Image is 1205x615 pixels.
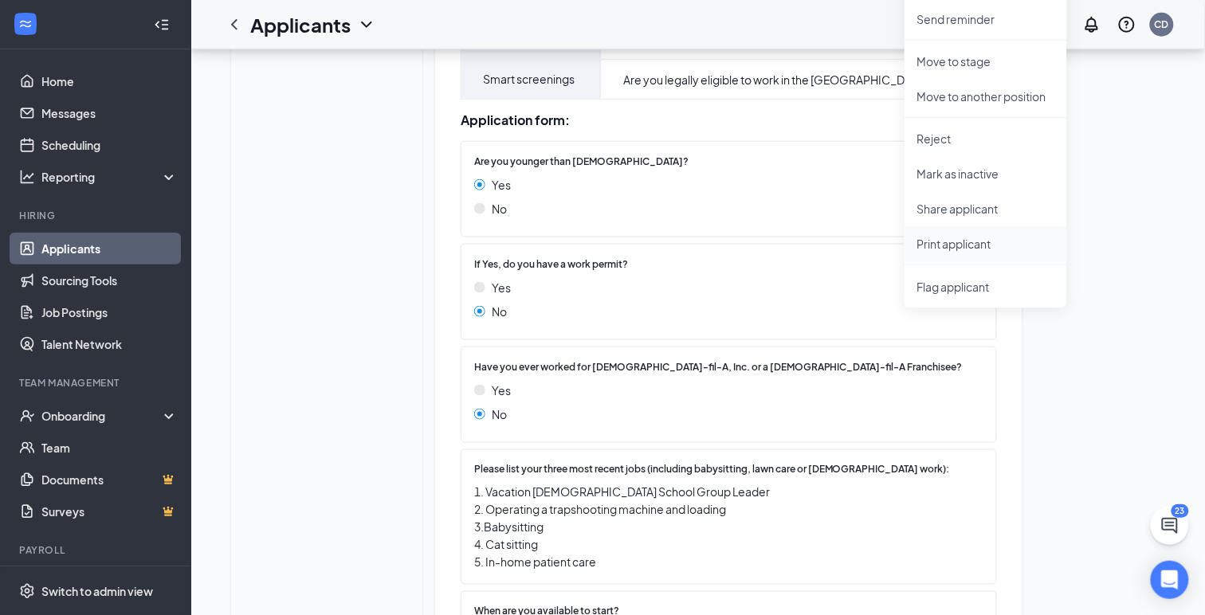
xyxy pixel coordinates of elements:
h1: Applicants [250,11,351,38]
button: ChatActive [1151,507,1189,545]
div: Onboarding [41,408,164,424]
div: Payroll [19,543,175,557]
svg: WorkstreamLogo [18,16,33,32]
svg: UserCheck [19,408,35,424]
a: DocumentsCrown [41,464,178,496]
span: Yes [492,279,511,296]
svg: ChevronDown [357,15,376,34]
div: 23 [1172,504,1189,518]
p: Move to stage [917,53,1054,69]
a: Applicants [41,233,178,264]
a: Team [41,432,178,464]
span: Have you ever worked for [DEMOGRAPHIC_DATA]-fil-A, Inc. or a [DEMOGRAPHIC_DATA]-fil-A Franchisee? [474,360,963,375]
a: Job Postings [41,296,178,328]
span: No [492,405,507,423]
a: SurveysCrown [41,496,178,527]
a: Home [41,65,178,97]
span: Flag applicant [917,278,1054,296]
div: Hiring [19,209,175,222]
svg: ChatActive [1160,516,1179,535]
div: Application form: [461,112,997,128]
span: Yes [492,176,511,194]
span: No [492,200,507,217]
svg: Notifications [1082,15,1101,34]
span: Yes [492,382,511,399]
div: Team Management [19,376,175,390]
span: 1. Vacation [DEMOGRAPHIC_DATA] School Group Leader 2. Operating a trapshooting machine and loadin... [474,484,968,571]
svg: QuestionInfo [1117,15,1136,34]
p: Move to another position [917,88,1054,104]
p: Share applicant [917,201,1054,217]
svg: Collapse [154,17,170,33]
svg: ChevronLeft [225,15,244,34]
div: CD [1155,18,1169,31]
a: Talent Network [41,328,178,360]
span: If Yes, do you have a work permit? [474,257,628,272]
a: Scheduling [41,129,178,161]
div: Switch to admin view [41,583,153,599]
svg: Settings [19,583,35,599]
span: Please list your three most recent jobs (including babysitting, lawn care or [DEMOGRAPHIC_DATA] w... [474,463,950,478]
p: Send reminder [917,11,1054,27]
div: Reporting [41,169,179,185]
a: Sourcing Tools [41,264,178,296]
span: Smart screenings [483,60,575,99]
p: Reject [917,131,1054,147]
a: Messages [41,97,178,129]
p: Print applicant [917,236,1054,252]
span: No [492,303,507,320]
div: Are you legally eligible to work in the [GEOGRAPHIC_DATA]? : [623,72,955,88]
svg: Analysis [19,169,35,185]
span: Are you younger than [DEMOGRAPHIC_DATA]? [474,155,689,170]
div: Open Intercom Messenger [1151,561,1189,599]
p: Mark as inactive [917,166,1054,182]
